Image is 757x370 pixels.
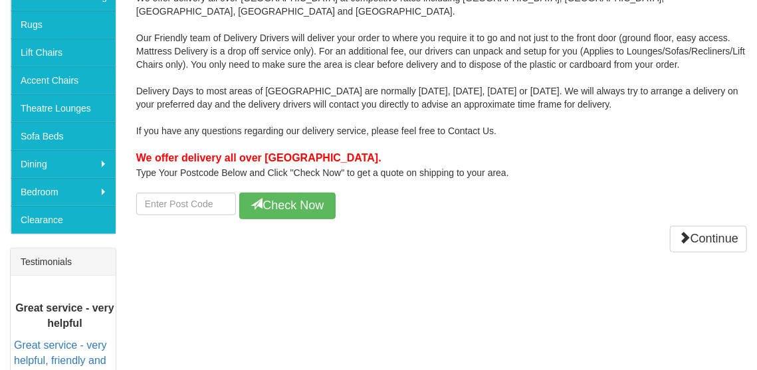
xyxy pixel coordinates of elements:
div: Testimonials [11,248,116,276]
button: Check Now [239,193,336,219]
a: Theatre Lounges [11,94,116,122]
a: Sofa Beds [11,122,116,150]
b: We offer delivery all over [GEOGRAPHIC_DATA]. [136,152,381,163]
a: Accent Chairs [11,66,116,94]
a: Dining [11,150,116,178]
a: Clearance [11,206,116,234]
input: Enter Postcode [136,193,236,215]
a: Bedroom [11,178,116,206]
a: Lift Chairs [11,39,116,66]
a: Continue [670,226,747,252]
b: Great service - very helpful [15,302,114,329]
a: Rugs [11,11,116,39]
